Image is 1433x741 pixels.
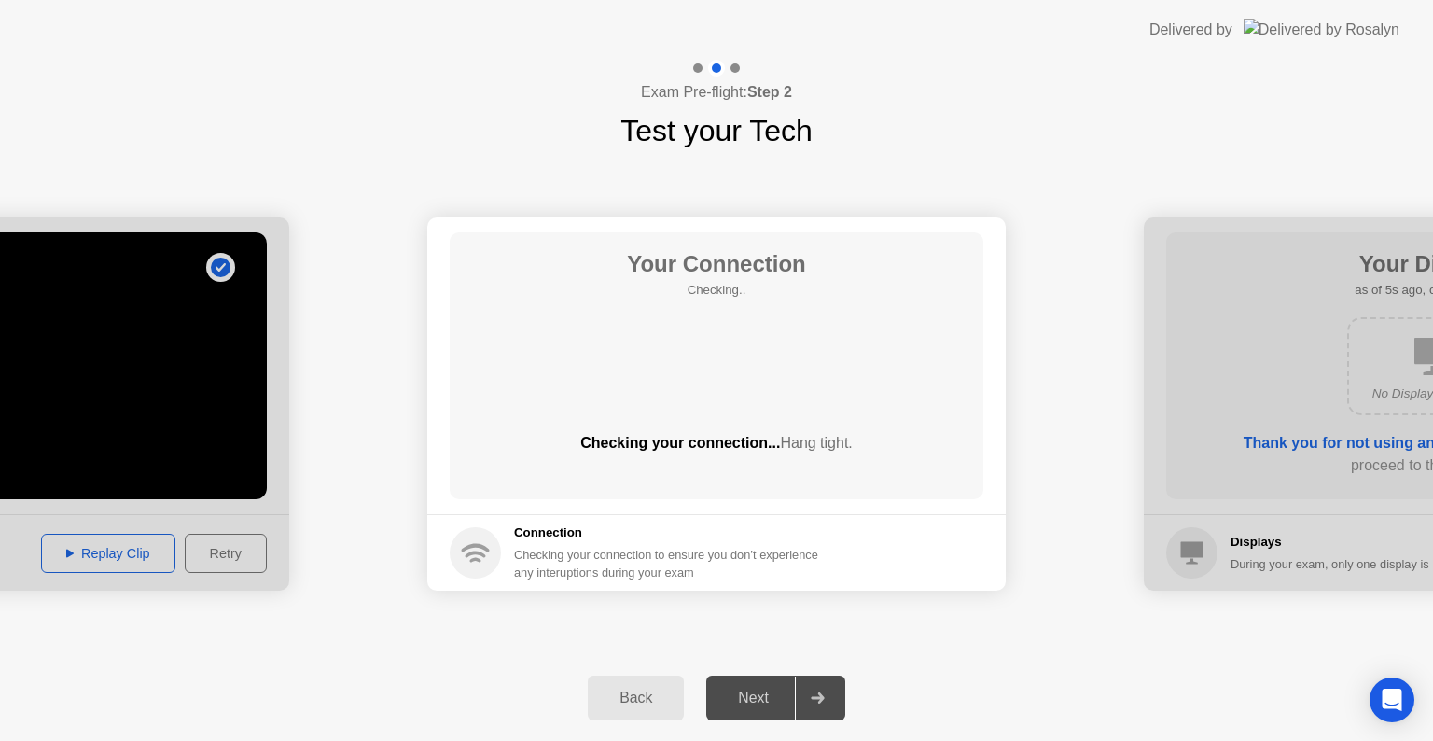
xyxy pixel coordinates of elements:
[514,524,829,542] h5: Connection
[1370,678,1414,722] div: Open Intercom Messenger
[514,546,829,581] div: Checking your connection to ensure you don’t experience any interuptions during your exam
[641,81,792,104] h4: Exam Pre-flight:
[627,247,806,281] h1: Your Connection
[627,281,806,300] h5: Checking..
[1244,19,1399,40] img: Delivered by Rosalyn
[712,690,795,706] div: Next
[620,108,813,153] h1: Test your Tech
[588,676,684,720] button: Back
[747,84,792,100] b: Step 2
[450,432,983,454] div: Checking your connection...
[593,690,678,706] div: Back
[780,435,852,451] span: Hang tight.
[706,676,845,720] button: Next
[1149,19,1232,41] div: Delivered by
